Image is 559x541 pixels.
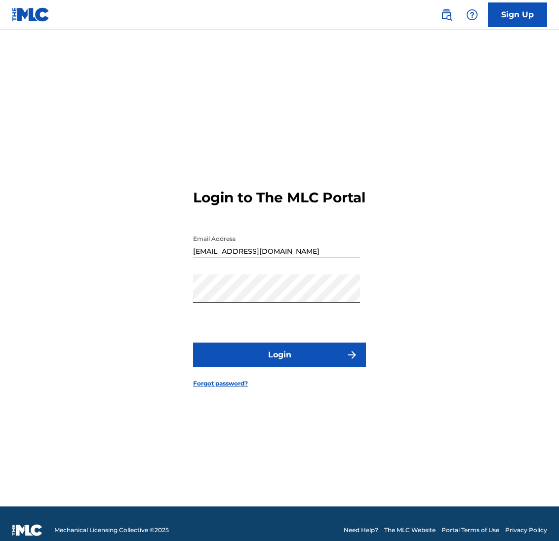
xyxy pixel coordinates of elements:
[193,343,366,367] button: Login
[193,379,248,388] a: Forgot password?
[12,7,50,22] img: MLC Logo
[466,9,478,21] img: help
[441,526,499,535] a: Portal Terms of Use
[12,524,42,536] img: logo
[54,526,169,535] span: Mechanical Licensing Collective © 2025
[505,526,547,535] a: Privacy Policy
[344,526,378,535] a: Need Help?
[346,349,358,361] img: f7272a7cc735f4ea7f67.svg
[488,2,547,27] a: Sign Up
[462,5,482,25] div: Help
[440,9,452,21] img: search
[193,189,365,206] h3: Login to The MLC Portal
[384,526,436,535] a: The MLC Website
[437,5,456,25] a: Public Search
